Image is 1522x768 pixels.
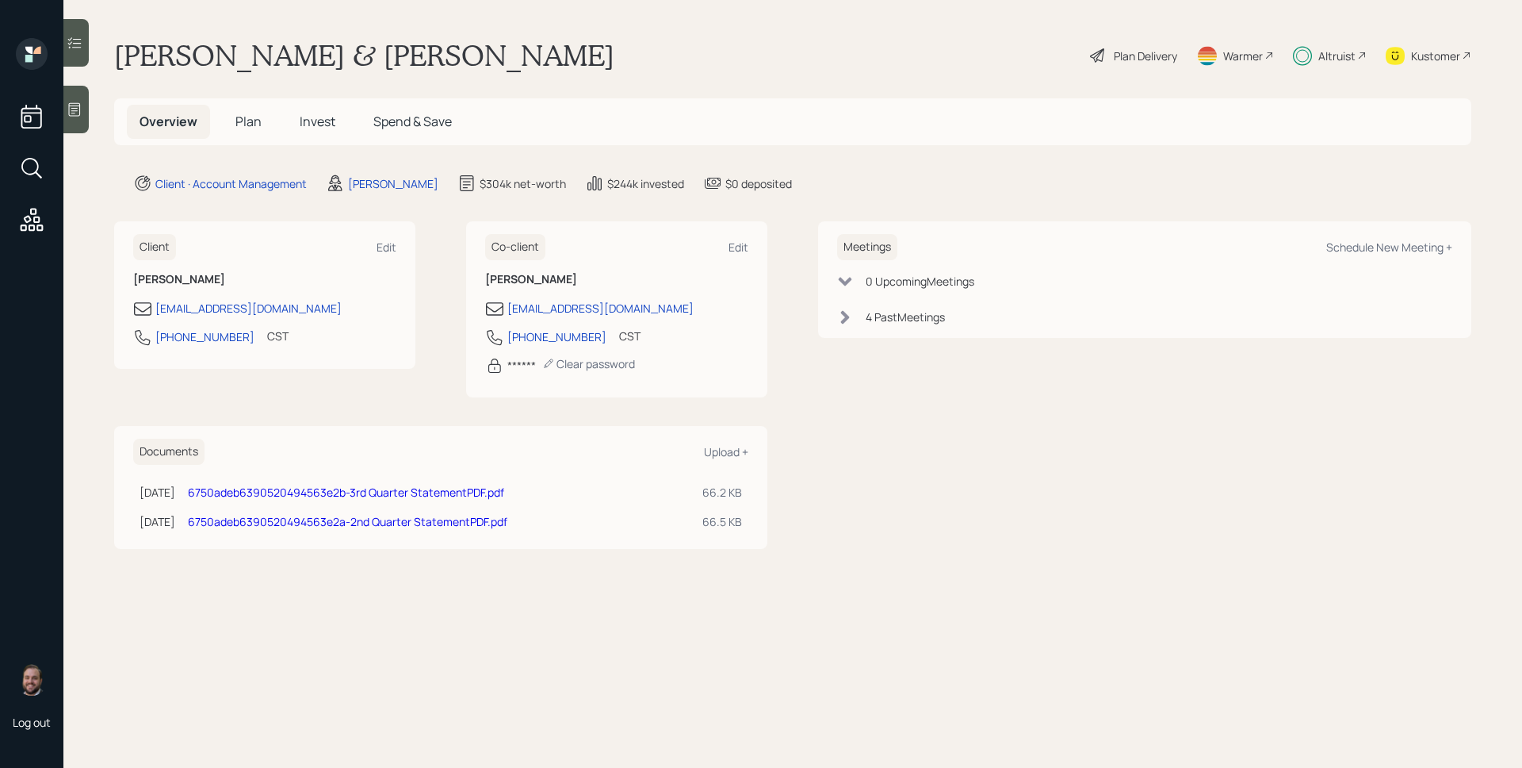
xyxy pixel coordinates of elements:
div: [PHONE_NUMBER] [155,328,254,345]
div: [PERSON_NAME] [348,175,438,192]
div: Warmer [1223,48,1263,64]
div: Edit [377,240,396,255]
div: [DATE] [140,484,175,501]
h6: [PERSON_NAME] [133,273,396,286]
div: 66.2 KB [702,484,742,501]
img: james-distasi-headshot.png [16,664,48,696]
div: [DATE] [140,513,175,530]
h1: [PERSON_NAME] & [PERSON_NAME] [114,38,614,73]
div: [PHONE_NUMBER] [507,328,606,345]
div: $244k invested [607,175,684,192]
h6: [PERSON_NAME] [485,273,748,286]
div: CST [619,328,641,344]
span: Invest [300,113,335,130]
div: Upload + [704,444,748,459]
div: [EMAIL_ADDRESS][DOMAIN_NAME] [155,300,342,317]
h6: Client [133,234,176,260]
div: Altruist [1318,48,1356,64]
div: Kustomer [1411,48,1460,64]
span: Spend & Save [373,113,452,130]
h6: Documents [133,439,205,465]
div: Clear password [542,356,635,371]
div: Schedule New Meeting + [1326,240,1452,255]
a: 6750adeb6390520494563e2a-2nd Quarter StatementPDF.pdf [188,514,507,529]
h6: Co-client [485,234,545,260]
div: Client · Account Management [155,175,307,192]
div: $0 deposited [725,175,792,192]
a: 6750adeb6390520494563e2b-3rd Quarter StatementPDF.pdf [188,485,504,500]
div: $304k net-worth [480,175,566,192]
div: 0 Upcoming Meeting s [866,273,974,290]
h6: Meetings [837,234,897,260]
div: 66.5 KB [702,513,742,530]
div: Log out [13,715,51,730]
div: Edit [728,240,748,255]
div: Plan Delivery [1114,48,1177,64]
div: CST [267,328,289,344]
span: Overview [140,113,197,130]
span: Plan [235,113,262,130]
div: 4 Past Meeting s [866,309,945,325]
div: [EMAIL_ADDRESS][DOMAIN_NAME] [507,300,694,317]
